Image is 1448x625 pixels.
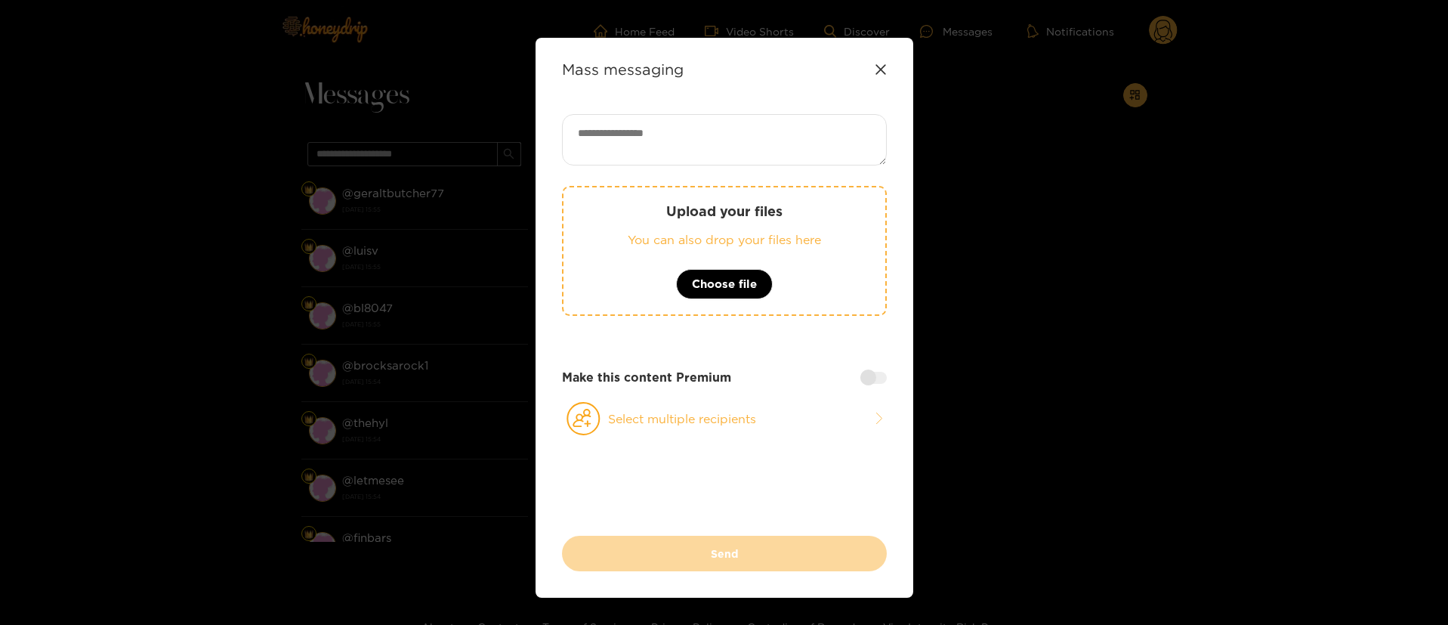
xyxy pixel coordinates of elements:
span: Choose file [692,275,757,293]
strong: Make this content Premium [562,369,731,386]
button: Select multiple recipients [562,401,887,436]
button: Choose file [676,269,773,299]
strong: Mass messaging [562,60,684,78]
button: Send [562,536,887,571]
p: Upload your files [594,203,855,220]
p: You can also drop your files here [594,231,855,249]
